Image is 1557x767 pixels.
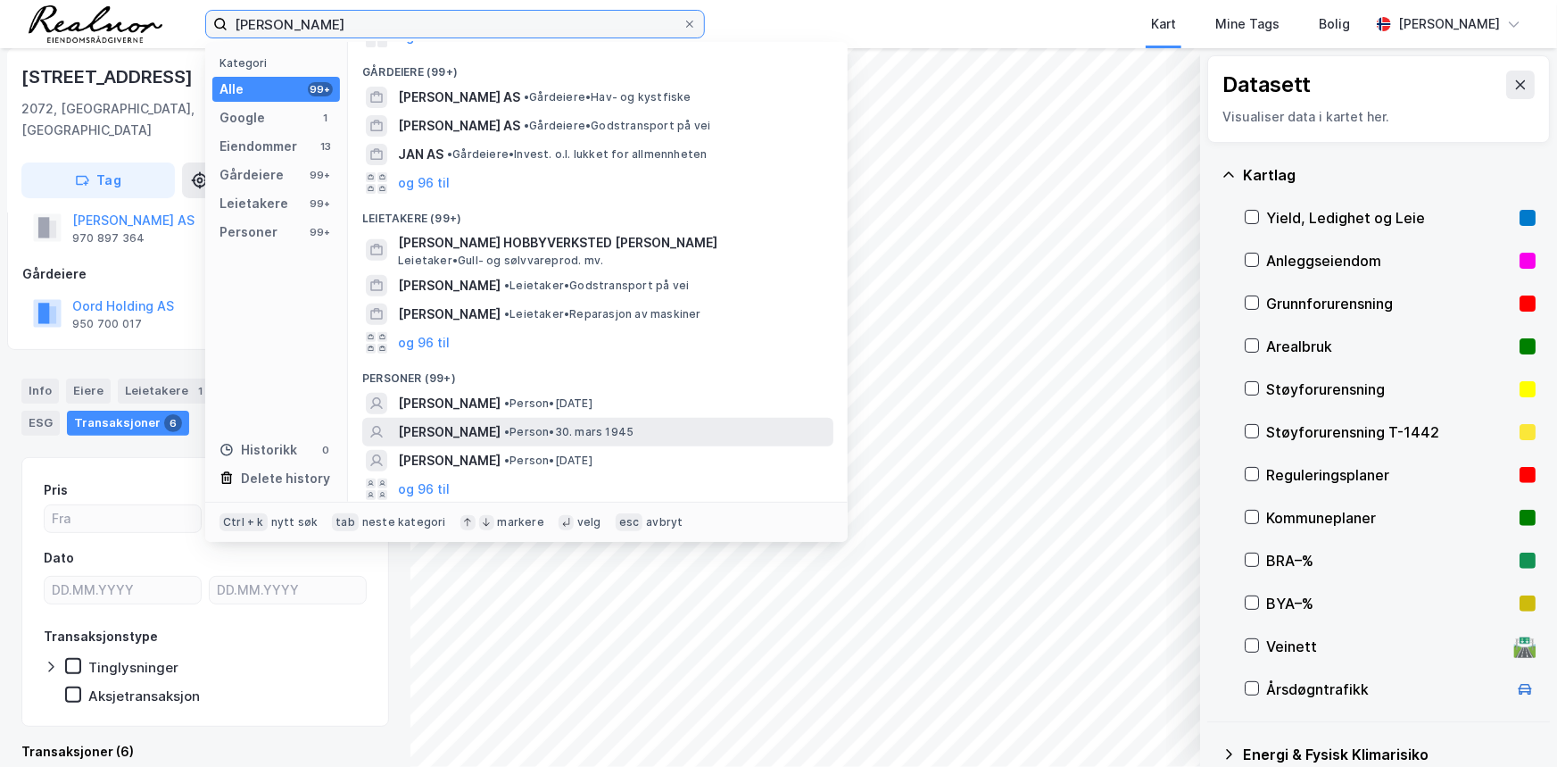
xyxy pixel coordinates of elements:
[271,515,319,529] div: nytt søk
[504,396,592,411] span: Person • [DATE]
[1266,207,1512,229] div: Yield, Ledighet og Leie
[1222,106,1535,128] div: Visualiser data i kartet her.
[504,279,509,292] span: •
[21,379,59,404] div: Info
[398,232,826,254] span: [PERSON_NAME] HOBBYVERKSTED [PERSON_NAME]
[398,144,443,165] span: JAN AS
[21,163,175,198] button: Tag
[504,307,701,321] span: Leietaker • Reparasjon av maskiner
[398,254,603,268] span: Leietaker • Gull- og sølvvareprod. mv.
[21,741,389,763] div: Transaksjoner (6)
[1266,464,1512,486] div: Reguleringsplaner
[447,147,452,161] span: •
[504,396,509,410] span: •
[1266,421,1512,443] div: Støyforurensning T-1442
[219,221,277,243] div: Personer
[118,379,217,404] div: Leietakere
[228,11,683,38] input: Søk på adresse, matrikkel, gårdeiere, leietakere eller personer
[398,115,520,137] span: [PERSON_NAME] AS
[308,82,333,96] div: 99+
[1266,507,1512,529] div: Kommuneplaner
[616,513,643,531] div: esc
[88,688,200,704] div: Aksjetransaksjon
[348,197,848,229] div: Leietakere (99+)
[398,304,501,325] span: [PERSON_NAME]
[319,443,333,457] div: 0
[1319,13,1350,35] div: Bolig
[1266,250,1512,271] div: Anleggseiendom
[72,317,142,331] div: 950 700 017
[308,168,333,182] div: 99+
[219,79,244,100] div: Alle
[1513,635,1537,658] div: 🛣️
[219,56,340,70] div: Kategori
[21,411,60,436] div: ESG
[398,393,501,414] span: [PERSON_NAME]
[1222,71,1311,99] div: Datasett
[1243,164,1536,186] div: Kartlag
[210,577,366,604] input: DD.MM.YYYY
[504,425,509,438] span: •
[88,659,178,676] div: Tinglysninger
[398,332,450,354] button: og 96 til
[1398,13,1500,35] div: [PERSON_NAME]
[1151,13,1176,35] div: Kart
[504,279,689,293] span: Leietaker • Godstransport på vei
[1266,336,1512,357] div: Arealbruk
[219,439,297,461] div: Historikk
[504,454,509,467] span: •
[1266,593,1512,614] div: BYA–%
[308,196,333,211] div: 99+
[577,515,601,529] div: velg
[348,357,848,389] div: Personer (99+)
[192,382,210,400] div: 1
[646,515,683,529] div: avbryt
[398,479,450,500] button: og 96 til
[398,421,501,443] span: [PERSON_NAME]
[1468,681,1557,767] div: Kontrollprogram for chat
[45,577,201,604] input: DD.MM.YYYY
[1468,681,1557,767] iframe: Chat Widget
[308,225,333,239] div: 99+
[219,107,265,129] div: Google
[164,414,182,432] div: 6
[447,147,707,162] span: Gårdeiere • Invest. o.l. lukket for allmennheten
[21,63,196,91] div: [STREET_ADDRESS]
[524,119,529,132] span: •
[72,231,145,246] div: 970 897 364
[362,515,446,529] div: neste kategori
[504,425,634,439] span: Person • 30. mars 1945
[1243,744,1536,765] div: Energi & Fysisk Klimarisiko
[504,307,509,321] span: •
[398,172,450,194] button: og 96 til
[219,513,268,531] div: Ctrl + k
[332,513,359,531] div: tab
[1266,293,1512,314] div: Grunnforurensning
[1266,379,1512,400] div: Støyforurensning
[1266,550,1512,571] div: BRA–%
[45,505,201,532] input: Fra
[44,479,68,501] div: Pris
[67,411,189,436] div: Transaksjoner
[524,90,692,104] span: Gårdeiere • Hav- og kystfiske
[498,515,544,529] div: markere
[219,136,297,157] div: Eiendommer
[22,263,388,285] div: Gårdeiere
[44,547,74,569] div: Dato
[398,87,520,108] span: [PERSON_NAME] AS
[319,111,333,125] div: 1
[1266,636,1507,657] div: Veinett
[319,139,333,154] div: 13
[504,454,592,468] span: Person • [DATE]
[398,450,501,471] span: [PERSON_NAME]
[21,98,297,141] div: 2072, [GEOGRAPHIC_DATA], [GEOGRAPHIC_DATA]
[241,468,330,489] div: Delete history
[398,275,501,296] span: [PERSON_NAME]
[524,90,529,104] span: •
[66,379,111,404] div: Eiere
[1266,679,1507,700] div: Årsdøgntrafikk
[219,193,288,214] div: Leietakere
[219,164,284,186] div: Gårdeiere
[44,626,158,647] div: Transaksjonstype
[29,5,162,43] img: realnor-logo.934646d98de889bb5806.png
